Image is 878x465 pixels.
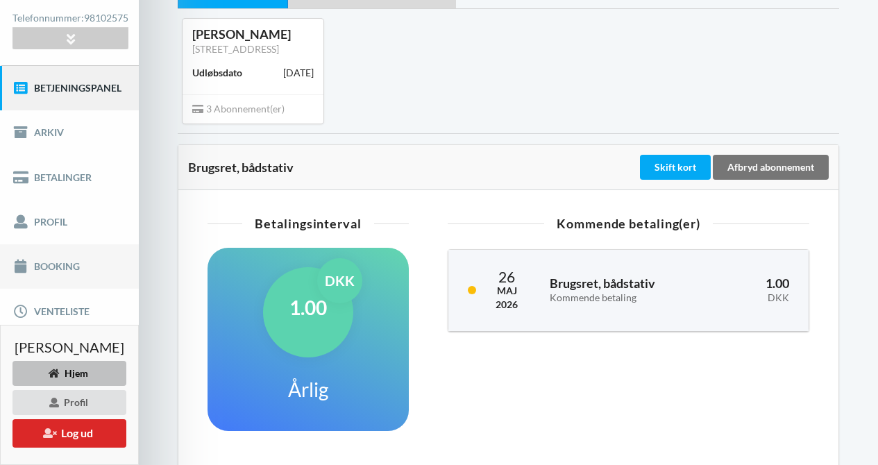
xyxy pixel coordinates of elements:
[192,66,242,80] div: Udløbsdato
[188,160,637,174] div: Brugsret, bådstativ
[192,26,314,42] div: [PERSON_NAME]
[12,419,126,448] button: Log ud
[84,12,128,24] strong: 98102575
[283,66,314,80] div: [DATE]
[288,377,328,402] h1: Årlig
[720,276,789,303] h3: 1.00
[496,269,518,284] div: 26
[208,217,409,230] div: Betalingsinterval
[12,390,126,415] div: Profil
[496,284,518,298] div: Maj
[550,292,700,304] div: Kommende betaling
[496,298,518,312] div: 2026
[289,295,327,320] h1: 1.00
[550,276,700,303] h3: Brugsret, bådstativ
[192,43,279,55] a: [STREET_ADDRESS]
[317,258,362,303] div: DKK
[713,155,829,180] div: Afbryd abonnement
[12,9,128,28] div: Telefonnummer:
[448,217,809,230] div: Kommende betaling(er)
[720,292,789,304] div: DKK
[12,361,126,386] div: Hjem
[192,103,285,115] span: 3 Abonnement(er)
[640,155,711,180] div: Skift kort
[15,340,124,354] span: [PERSON_NAME]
